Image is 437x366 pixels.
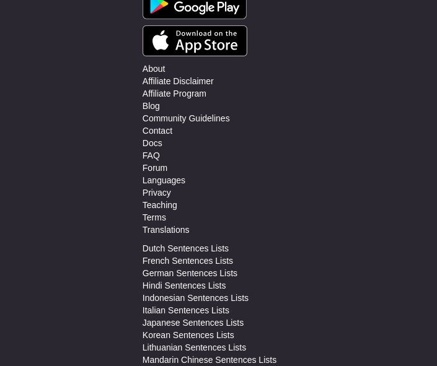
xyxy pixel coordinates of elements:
a: Japanese Sentences Lists [143,316,244,329]
a: German Sentences Lists [143,267,237,279]
a: Mandarin Chinese Sentences Lists [143,354,276,366]
img: Get it on App Store [143,25,247,56]
a: French Sentences Lists [143,255,233,267]
a: Indonesian Sentences Lists [143,292,249,304]
a: Lithuanian Sentences Lists [143,341,246,354]
a: Privacy [143,186,171,199]
a: FAQ [143,149,160,162]
a: Forum [143,162,167,174]
a: Community Guidelines [143,112,230,124]
a: Affiliate Program [143,87,206,100]
a: Teaching [143,199,177,211]
a: About [143,63,166,75]
a: Blog [143,100,160,112]
a: Docs [143,137,162,149]
a: Affiliate Disclaimer [143,75,214,87]
a: Languages [143,174,185,186]
a: Hindi Sentences Lists [143,279,226,292]
a: Terms [143,211,166,224]
a: Contact [143,124,172,137]
a: Korean Sentences Lists [143,329,234,341]
a: Dutch Sentences Lists [143,242,229,255]
a: Italian Sentences Lists [143,304,229,316]
a: Translations [143,224,190,236]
